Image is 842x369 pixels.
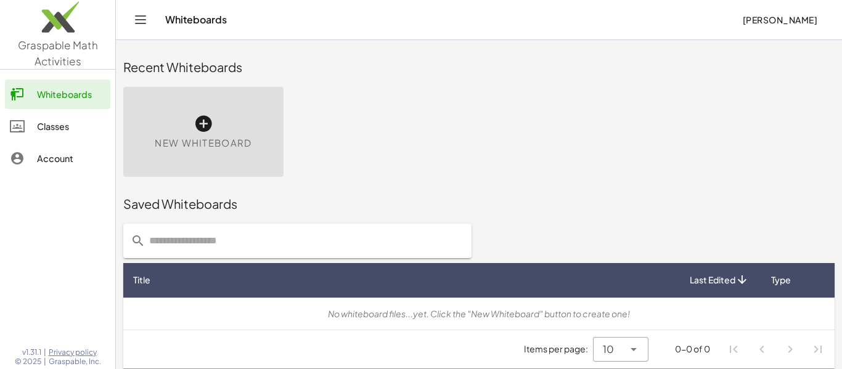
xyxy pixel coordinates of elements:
[5,144,110,173] a: Account
[5,79,110,109] a: Whiteboards
[131,233,145,248] i: prepended action
[133,307,825,320] div: No whiteboard files...yet. Click the "New Whiteboard" button to create one!
[49,357,101,367] span: Graspable, Inc.
[133,274,150,286] span: Title
[15,357,41,367] span: © 2025
[742,14,817,25] span: [PERSON_NAME]
[5,112,110,141] a: Classes
[720,335,832,363] nav: Pagination Navigation
[22,347,41,357] span: v1.31.1
[37,87,105,102] div: Whiteboards
[37,119,105,134] div: Classes
[44,347,46,357] span: |
[123,195,835,213] div: Saved Whiteboards
[44,357,46,367] span: |
[123,59,835,76] div: Recent Whiteboards
[49,347,101,357] a: Privacy policy
[732,9,827,31] button: [PERSON_NAME]
[771,274,791,286] span: Type
[155,136,251,150] span: New Whiteboard
[675,343,710,355] div: 0-0 of 0
[690,274,735,286] span: Last Edited
[524,343,593,355] span: Items per page:
[603,342,614,357] span: 10
[18,38,98,68] span: Graspable Math Activities
[37,151,105,166] div: Account
[131,10,150,30] button: Toggle navigation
